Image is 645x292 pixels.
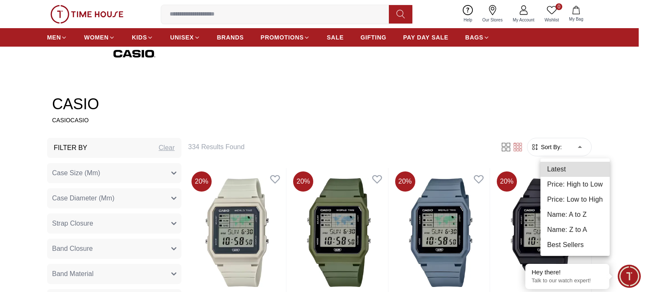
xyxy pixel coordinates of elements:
p: Talk to our watch expert! [532,277,603,284]
li: Name: Z to A [540,222,610,237]
li: Price: Low to High [540,192,610,207]
li: Name: A to Z [540,207,610,222]
div: Chat Widget [618,265,641,288]
li: Latest [540,162,610,177]
li: Best Sellers [540,237,610,253]
div: Hey there! [532,268,603,276]
li: Price: High to Low [540,177,610,192]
